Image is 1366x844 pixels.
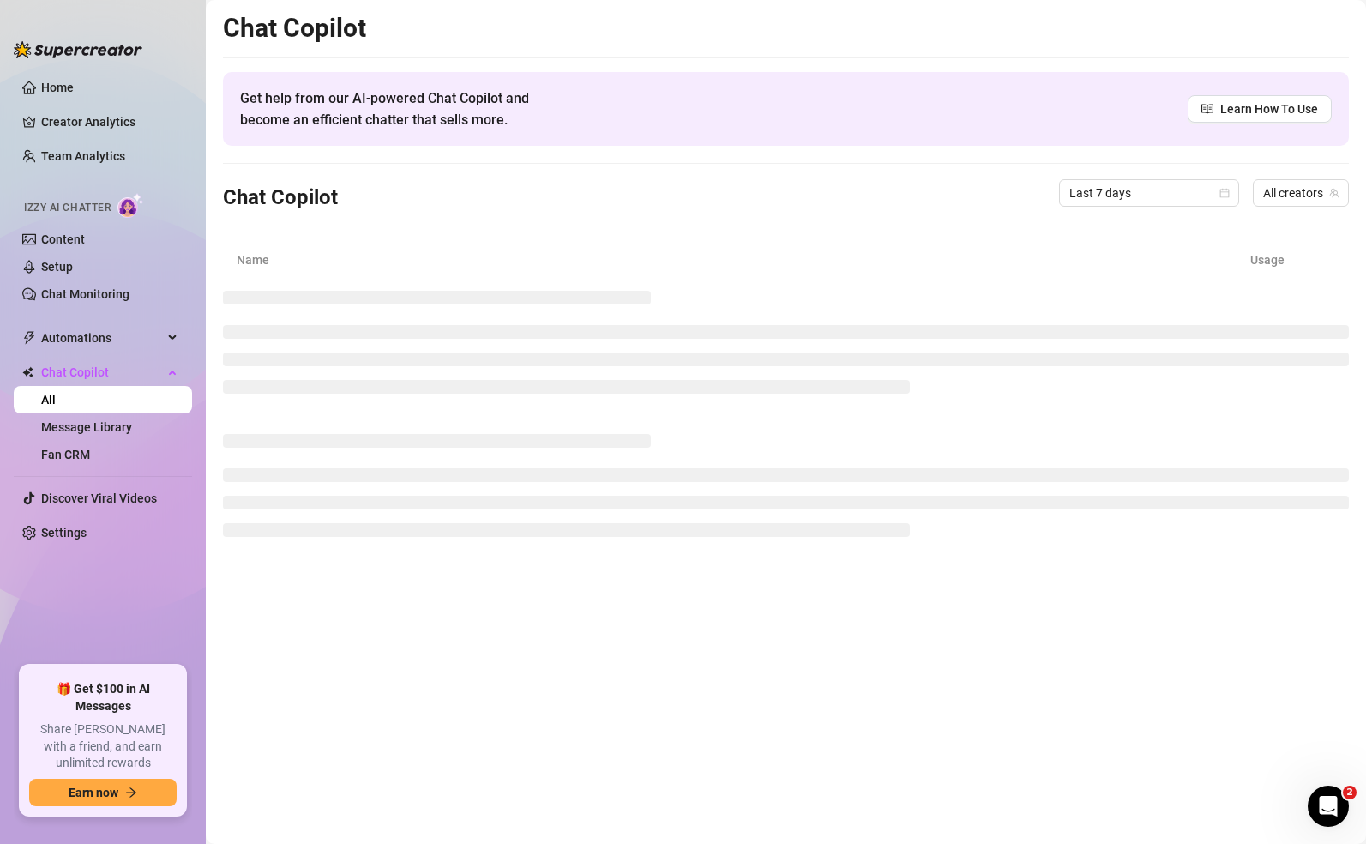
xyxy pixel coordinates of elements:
[1188,95,1332,123] a: Learn How To Use
[41,420,132,434] a: Message Library
[1343,786,1357,799] span: 2
[1263,180,1339,206] span: All creators
[41,324,163,352] span: Automations
[29,721,177,772] span: Share [PERSON_NAME] with a friend, and earn unlimited rewards
[41,108,178,136] a: Creator Analytics
[41,393,56,407] a: All
[29,779,177,806] button: Earn nowarrow-right
[41,81,74,94] a: Home
[22,366,33,378] img: Chat Copilot
[22,331,36,345] span: thunderbolt
[240,87,570,130] span: Get help from our AI-powered Chat Copilot and become an efficient chatter that sells more.
[24,200,111,216] span: Izzy AI Chatter
[41,287,129,301] a: Chat Monitoring
[41,232,85,246] a: Content
[1219,188,1230,198] span: calendar
[125,787,137,799] span: arrow-right
[223,12,1349,45] h2: Chat Copilot
[117,193,144,218] img: AI Chatter
[1308,786,1349,827] iframe: Intercom live chat
[69,786,118,799] span: Earn now
[1250,250,1335,269] article: Usage
[41,260,73,274] a: Setup
[14,41,142,58] img: logo-BBDzfeDw.svg
[41,359,163,386] span: Chat Copilot
[41,149,125,163] a: Team Analytics
[1201,103,1213,115] span: read
[237,250,1250,269] article: Name
[1220,99,1318,118] span: Learn How To Use
[1069,180,1229,206] span: Last 7 days
[29,681,177,714] span: 🎁 Get $100 in AI Messages
[41,491,157,505] a: Discover Viral Videos
[1329,188,1339,198] span: team
[41,526,87,540] a: Settings
[223,184,338,212] h3: Chat Copilot
[41,448,90,461] a: Fan CRM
